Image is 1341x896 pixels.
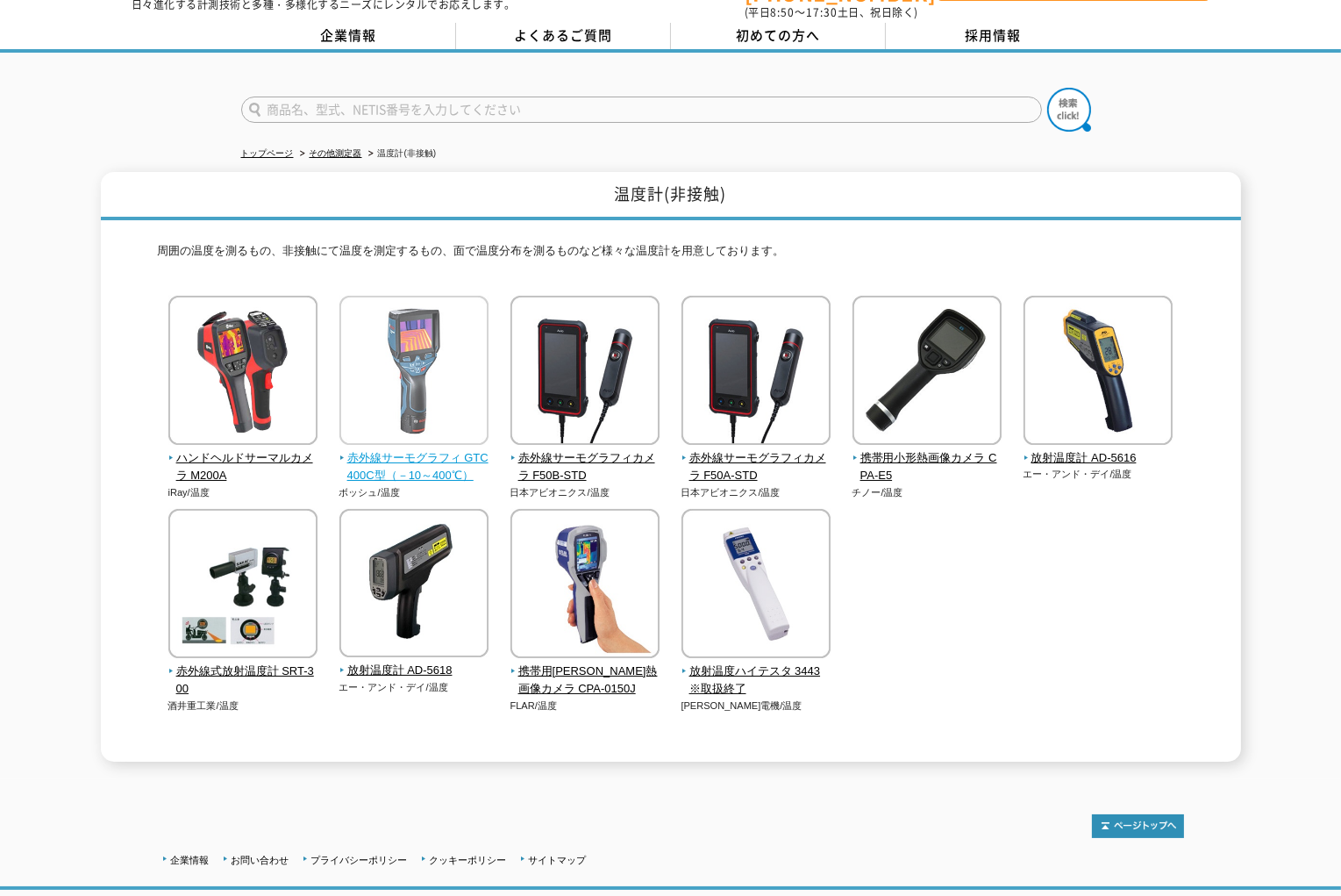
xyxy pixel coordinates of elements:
a: 赤外線式放射温度計 SRT-300 [168,646,318,699]
img: 赤外線サーモグラフィカメラ F50A-STD [681,296,831,449]
li: 温度計(非接触) [365,145,437,163]
p: 周囲の温度を測るもの、非接触にて温度を測定するもの、面で温度分布を測るものなど様々な温度計を用意しております。 [158,242,1184,269]
img: 放射温度ハイテスタ 3443※取扱終了 [681,509,831,663]
p: iRay/温度 [168,485,318,500]
a: トップページ [241,148,294,158]
span: 赤外線サーモグラフィカメラ F50B-STD [510,449,660,486]
span: 放射温度計 AD-5616 [1024,449,1173,468]
p: 日本アビオニクス/温度 [510,485,660,500]
p: [PERSON_NAME]電機/温度 [681,699,831,713]
span: 携帯用[PERSON_NAME]熱画像カメラ CPA-0150J [510,663,660,699]
img: 放射温度計 AD-5616 [1024,296,1173,449]
input: 商品名、型式、NETIS番号を入力してください [241,97,1042,123]
img: 携帯用小形熱画像カメラ CPA-E5 [852,296,1002,449]
span: 赤外線サーモグラフィカメラ F50A-STD [681,449,831,486]
a: 携帯用小形熱画像カメラ CPA-E5 [852,433,1002,485]
span: 放射温度ハイテスタ 3443※取扱終了 [681,663,831,699]
a: 放射温度計 AD-5616 [1024,433,1173,468]
p: エー・アンド・デイ/温度 [339,680,489,695]
span: 携帯用小形熱画像カメラ CPA-E5 [852,449,1002,486]
p: 日本アビオニクス/温度 [681,485,831,500]
a: 企業情報 [171,855,210,865]
img: 赤外線サーモグラフィ GTC400C型（－10～400℃） [339,296,489,449]
span: 17:30 [806,4,838,20]
img: 携帯用小形熱画像カメラ CPA-0150J [510,509,660,663]
a: 放射温度計 AD-5618 [339,645,489,680]
a: 赤外線サーモグラフィカメラ F50B-STD [510,433,660,485]
a: ハンドヘルドサーマルカメラ M200A [168,433,318,485]
span: 放射温度計 AD-5618 [339,662,489,680]
img: 赤外線サーモグラフィカメラ F50B-STD [510,296,660,449]
p: エー・アンド・デイ/温度 [1024,467,1173,482]
a: 採用情報 [886,23,1101,49]
a: よくあるご質問 [456,23,671,49]
h1: 温度計(非接触) [101,172,1241,220]
a: クッキーポリシー [430,855,507,865]
span: ハンドヘルドサーマルカメラ M200A [168,449,318,486]
img: ハンドヘルドサーマルカメラ M200A [168,296,317,449]
p: チノー/温度 [852,485,1002,500]
a: お問い合わせ [232,855,289,865]
a: プライバシーポリシー [311,855,408,865]
a: サイトマップ [529,855,587,865]
span: 初めての方へ [736,25,820,45]
a: 放射温度ハイテスタ 3443※取扱終了 [681,646,831,699]
a: 企業情報 [241,23,456,49]
span: 赤外線式放射温度計 SRT-300 [168,663,318,699]
a: 初めての方へ [671,23,886,49]
a: 携帯用[PERSON_NAME]熱画像カメラ CPA-0150J [510,646,660,699]
img: 赤外線式放射温度計 SRT-300 [168,509,317,663]
a: その他測定器 [310,148,362,158]
span: 8:50 [771,4,795,20]
span: 赤外線サーモグラフィ GTC400C型（－10～400℃） [339,449,489,486]
img: 放射温度計 AD-5618 [339,509,489,662]
a: 赤外線サーモグラフィカメラ F50A-STD [681,433,831,485]
img: トップページへ [1092,814,1184,838]
p: ボッシュ/温度 [339,485,489,500]
img: btn_search.png [1047,88,1091,132]
p: FLAR/温度 [510,699,660,713]
a: 赤外線サーモグラフィ GTC400C型（－10～400℃） [339,433,489,485]
span: (平日 ～ 土日、祝日除く) [745,4,918,20]
p: 酒井重工業/温度 [168,699,318,713]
